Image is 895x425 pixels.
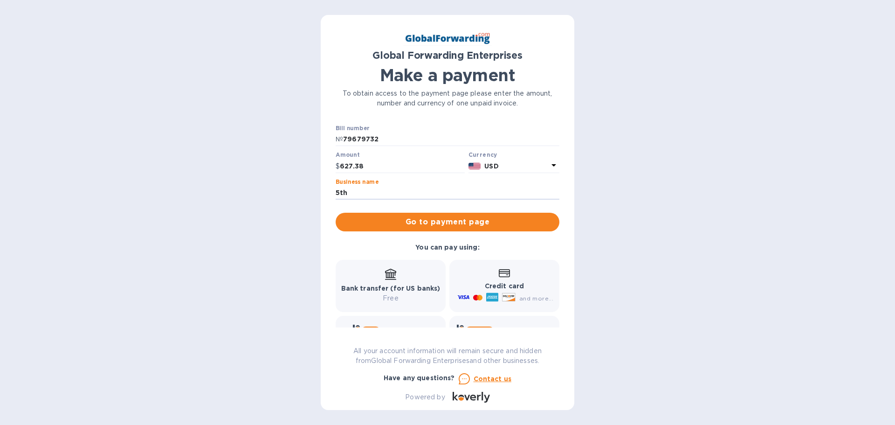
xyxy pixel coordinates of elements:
[336,65,559,85] h1: Make a payment
[336,125,369,131] label: Bill number
[340,159,465,173] input: 0.00
[384,374,455,382] b: Have any questions?
[336,134,343,144] p: №
[485,282,524,290] b: Credit card
[519,295,553,302] span: and more...
[336,89,559,108] p: To obtain access to the payment page please enter the amount, number and currency of one unpaid i...
[341,285,441,292] b: Bank transfer (for US banks)
[415,244,479,251] b: You can pay using:
[468,151,497,158] b: Currency
[336,346,559,366] p: All your account information will remain secure and hidden from Global Forwarding Enterprises and...
[343,216,552,228] span: Go to payment page
[336,213,559,231] button: Go to payment page
[343,132,559,146] input: Enter bill number
[484,162,498,170] b: USD
[336,161,340,171] p: $
[336,186,559,200] input: Enter business name
[372,49,523,61] b: Global Forwarding Enterprises
[336,179,379,185] label: Business name
[474,375,512,383] u: Contact us
[468,163,481,169] img: USD
[336,153,359,158] label: Amount
[341,293,441,303] p: Free
[405,392,445,402] p: Powered by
